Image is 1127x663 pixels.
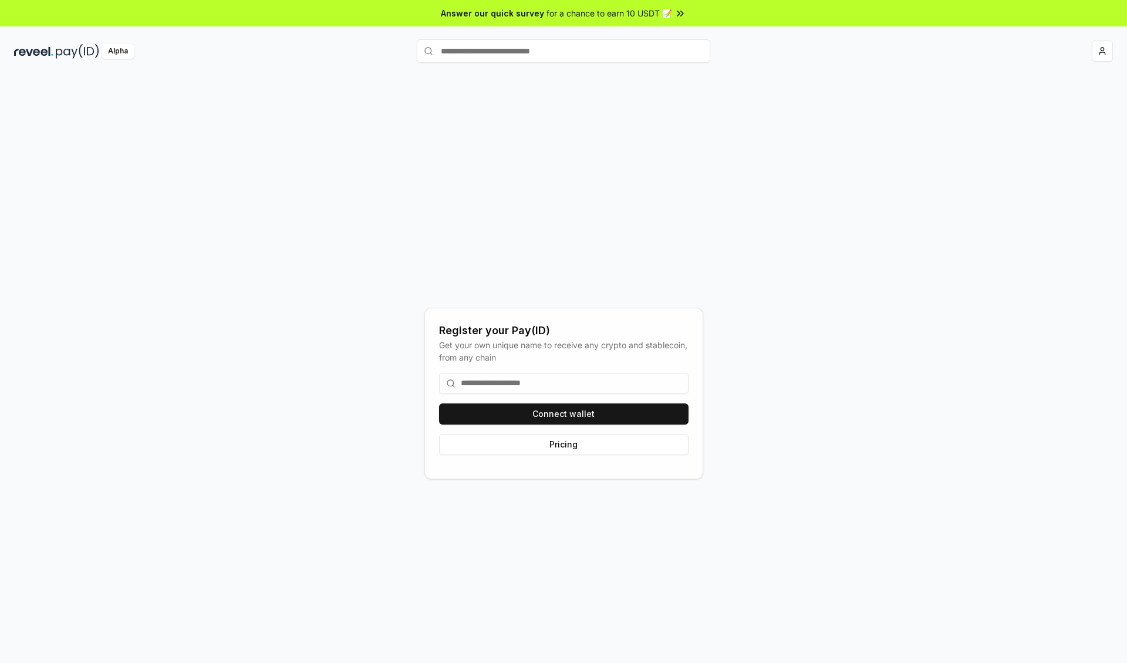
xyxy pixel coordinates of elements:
span: for a chance to earn 10 USDT 📝 [546,7,672,19]
div: Register your Pay(ID) [439,322,689,339]
div: Alpha [102,44,134,59]
img: reveel_dark [14,44,53,59]
button: Connect wallet [439,403,689,425]
span: Answer our quick survey [441,7,544,19]
div: Get your own unique name to receive any crypto and stablecoin, from any chain [439,339,689,364]
img: pay_id [56,44,99,59]
button: Pricing [439,434,689,455]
